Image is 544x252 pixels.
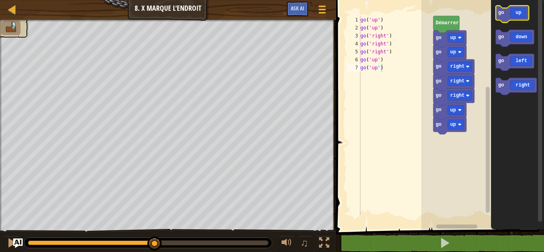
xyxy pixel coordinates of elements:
[450,64,464,69] text: right
[450,122,456,127] text: up
[299,236,312,252] button: ♫
[4,236,20,252] button: Ctrl + P: Pause
[436,35,442,41] text: go
[450,35,456,41] text: up
[287,2,308,16] button: Ask AI
[436,64,442,69] text: go
[347,56,360,64] div: 6
[347,48,360,56] div: 5
[498,59,504,64] text: go
[436,20,459,26] text: Démarrer
[450,107,456,113] text: up
[450,49,456,55] text: up
[300,237,308,249] span: ♫
[436,78,442,84] text: go
[450,93,464,98] text: right
[498,82,504,88] text: go
[312,2,332,20] button: Afficher le menu
[347,16,360,24] div: 1
[347,40,360,48] div: 4
[450,78,464,84] text: right
[347,24,360,32] div: 2
[347,64,360,72] div: 7
[436,93,442,98] text: go
[316,236,332,252] button: Basculer en plein écran
[1,20,20,35] li: Go to the raft.
[291,4,304,12] span: Ask AI
[13,238,23,248] button: Ask AI
[436,122,442,127] text: go
[436,49,442,55] text: go
[279,236,295,252] button: Ajuster le volume
[498,10,504,16] text: go
[347,32,360,40] div: 3
[436,107,442,113] text: go
[498,34,504,40] text: go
